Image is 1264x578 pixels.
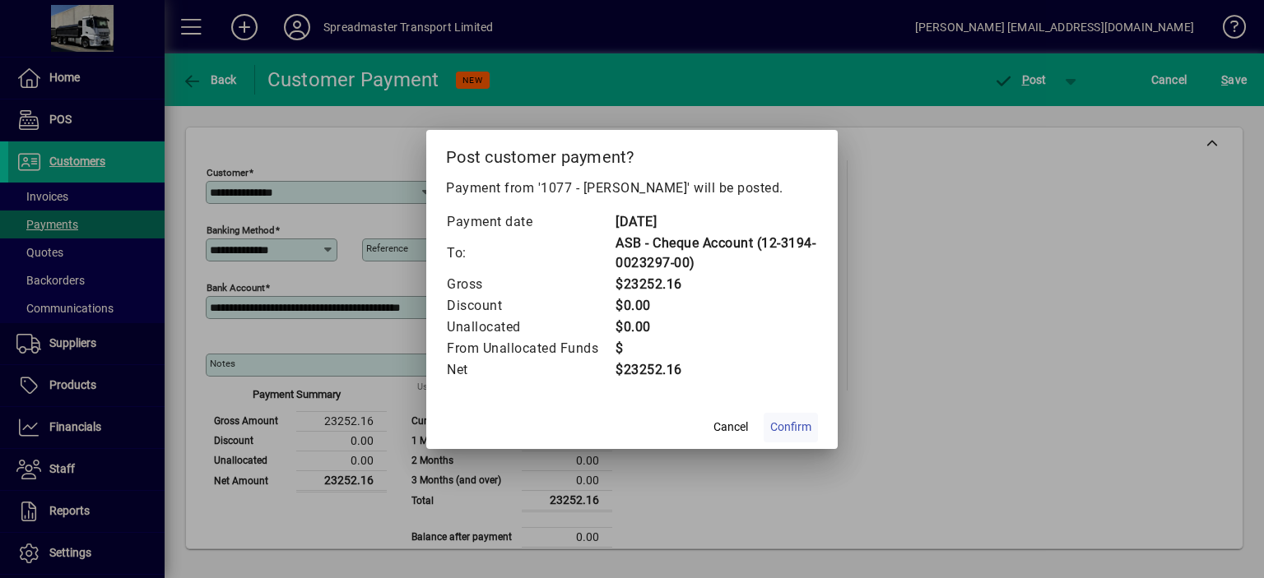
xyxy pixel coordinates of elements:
[446,338,615,359] td: From Unallocated Funds
[446,317,615,338] td: Unallocated
[446,295,615,317] td: Discount
[764,413,818,442] button: Confirm
[615,295,818,317] td: $0.00
[615,274,818,295] td: $23252.16
[615,359,818,381] td: $23252.16
[446,178,818,198] p: Payment from '1077 - [PERSON_NAME]' will be posted.
[704,413,757,442] button: Cancel
[770,418,811,436] span: Confirm
[446,211,615,233] td: Payment date
[426,130,838,178] h2: Post customer payment?
[713,418,748,436] span: Cancel
[615,233,818,274] td: ASB - Cheque Account (12-3194-0023297-00)
[615,211,818,233] td: [DATE]
[615,338,818,359] td: $
[446,233,615,274] td: To:
[446,359,615,381] td: Net
[615,317,818,338] td: $0.00
[446,274,615,295] td: Gross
